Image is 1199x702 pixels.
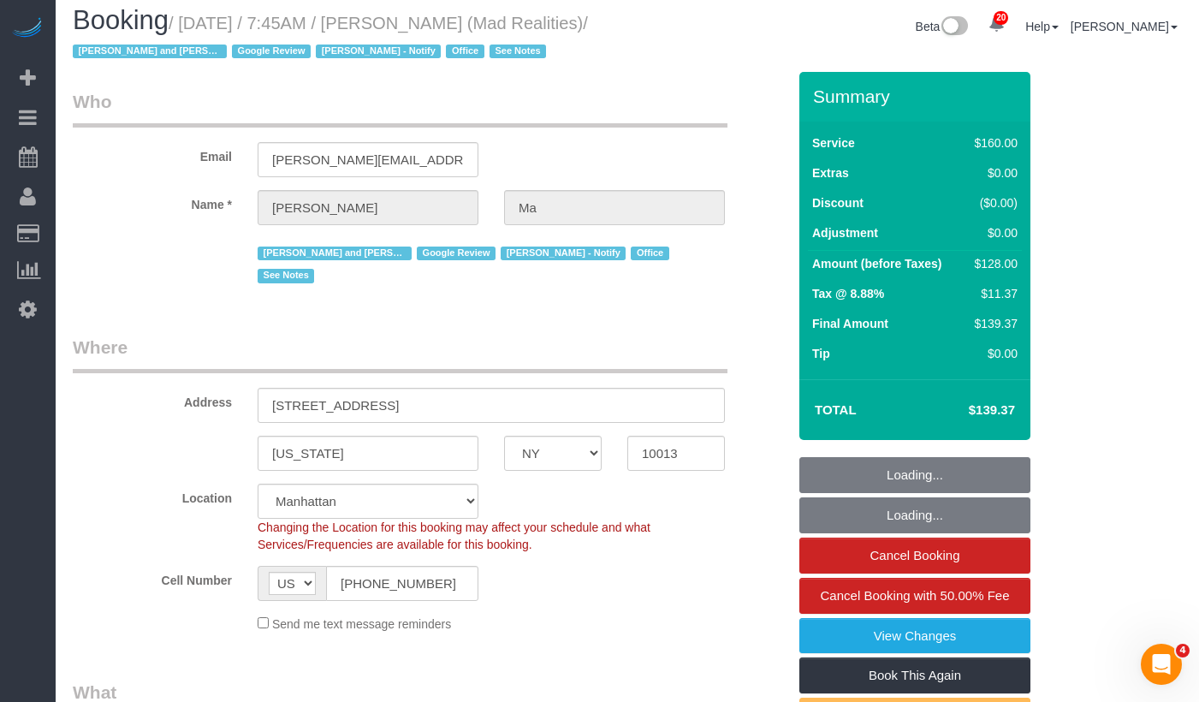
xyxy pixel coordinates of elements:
span: See Notes [258,269,314,283]
input: Zip Code [627,436,725,471]
img: Automaid Logo [10,17,45,41]
legend: Where [73,335,727,373]
input: City [258,436,478,471]
input: Last Name [504,190,725,225]
label: Tax @ 8.88% [812,285,884,302]
span: Office [631,247,668,260]
div: $128.00 [968,255,1018,272]
span: [PERSON_NAME] - Notify [316,45,441,58]
input: First Name [258,190,478,225]
a: Beta [916,20,969,33]
label: Cell Number [60,566,245,589]
span: Google Review [417,247,496,260]
a: Cancel Booking with 50.00% Fee [799,578,1030,614]
label: Address [60,388,245,411]
div: $0.00 [968,164,1018,181]
span: Send me text message reminders [272,617,451,631]
label: Email [60,142,245,165]
label: Name * [60,190,245,213]
iframe: Intercom live chat [1141,644,1182,685]
span: See Notes [490,45,546,58]
div: $160.00 [968,134,1018,152]
small: / [DATE] / 7:45AM / [PERSON_NAME] (Mad Realities) [73,14,588,62]
span: Changing the Location for this booking may affect your schedule and what Services/Frequencies are... [258,521,650,551]
input: Email [258,142,478,177]
input: Cell Number [326,566,478,601]
div: $0.00 [968,224,1018,241]
div: ($0.00) [968,194,1018,211]
span: [PERSON_NAME] and [PERSON_NAME] Preferred [73,45,227,58]
label: Final Amount [812,315,888,332]
h3: Summary [813,86,1022,106]
span: 4 [1176,644,1190,657]
span: [PERSON_NAME] and [PERSON_NAME] Preferred [258,247,412,260]
a: 20 [980,6,1013,44]
label: Amount (before Taxes) [812,255,941,272]
h4: $139.37 [917,403,1015,418]
span: 20 [994,11,1008,25]
label: Discount [812,194,864,211]
span: [PERSON_NAME] - Notify [501,247,626,260]
strong: Total [815,402,857,417]
div: $0.00 [968,345,1018,362]
img: New interface [940,16,968,39]
div: $11.37 [968,285,1018,302]
a: [PERSON_NAME] [1071,20,1178,33]
a: View Changes [799,618,1030,654]
label: Extras [812,164,849,181]
a: Help [1025,20,1059,33]
span: Cancel Booking with 50.00% Fee [821,588,1010,603]
label: Location [60,484,245,507]
span: Booking [73,5,169,35]
a: Book This Again [799,657,1030,693]
a: Cancel Booking [799,538,1030,574]
label: Adjustment [812,224,878,241]
span: / [73,14,588,62]
span: Google Review [232,45,311,58]
div: $139.37 [968,315,1018,332]
label: Service [812,134,855,152]
span: Office [446,45,484,58]
label: Tip [812,345,830,362]
legend: Who [73,89,727,128]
